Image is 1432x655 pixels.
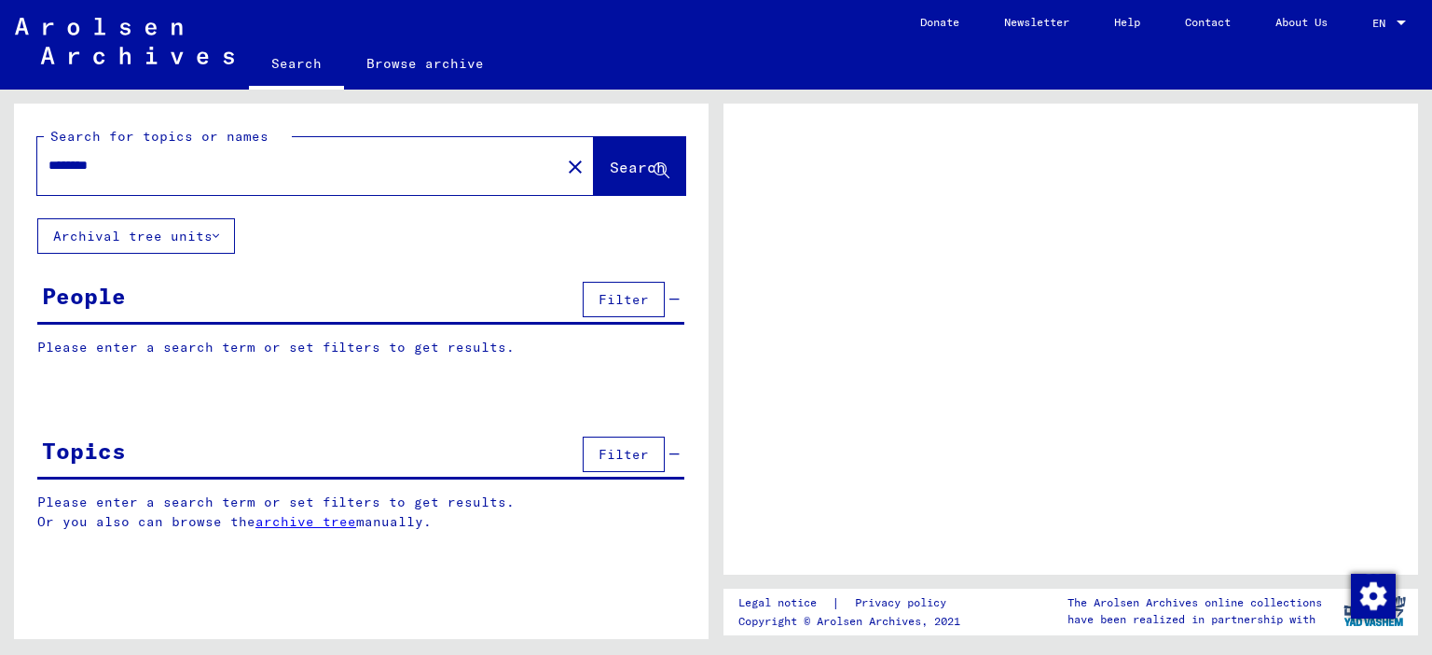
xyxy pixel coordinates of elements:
[599,291,649,308] span: Filter
[42,279,126,313] div: People
[15,18,234,64] img: Arolsen_neg.svg
[738,593,832,613] a: Legal notice
[1067,594,1322,611] p: The Arolsen Archives online collections
[1351,574,1396,619] img: Change consent
[557,147,594,185] button: Clear
[1372,17,1393,30] span: EN
[1067,611,1322,628] p: have been realized in partnership with
[583,282,665,317] button: Filter
[610,158,666,176] span: Search
[1340,588,1410,634] img: yv_logo.png
[738,613,969,630] p: Copyright © Arolsen Archives, 2021
[564,156,586,178] mat-icon: close
[37,493,685,532] p: Please enter a search term or set filters to get results. Or you also can browse the manually.
[599,446,649,463] span: Filter
[37,338,684,357] p: Please enter a search term or set filters to get results.
[840,593,969,613] a: Privacy policy
[255,513,356,530] a: archive tree
[594,137,685,195] button: Search
[344,41,506,86] a: Browse archive
[738,593,969,613] div: |
[1350,573,1395,618] div: Change consent
[42,434,126,467] div: Topics
[583,437,665,472] button: Filter
[50,128,268,145] mat-label: Search for topics or names
[37,218,235,254] button: Archival tree units
[249,41,344,90] a: Search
